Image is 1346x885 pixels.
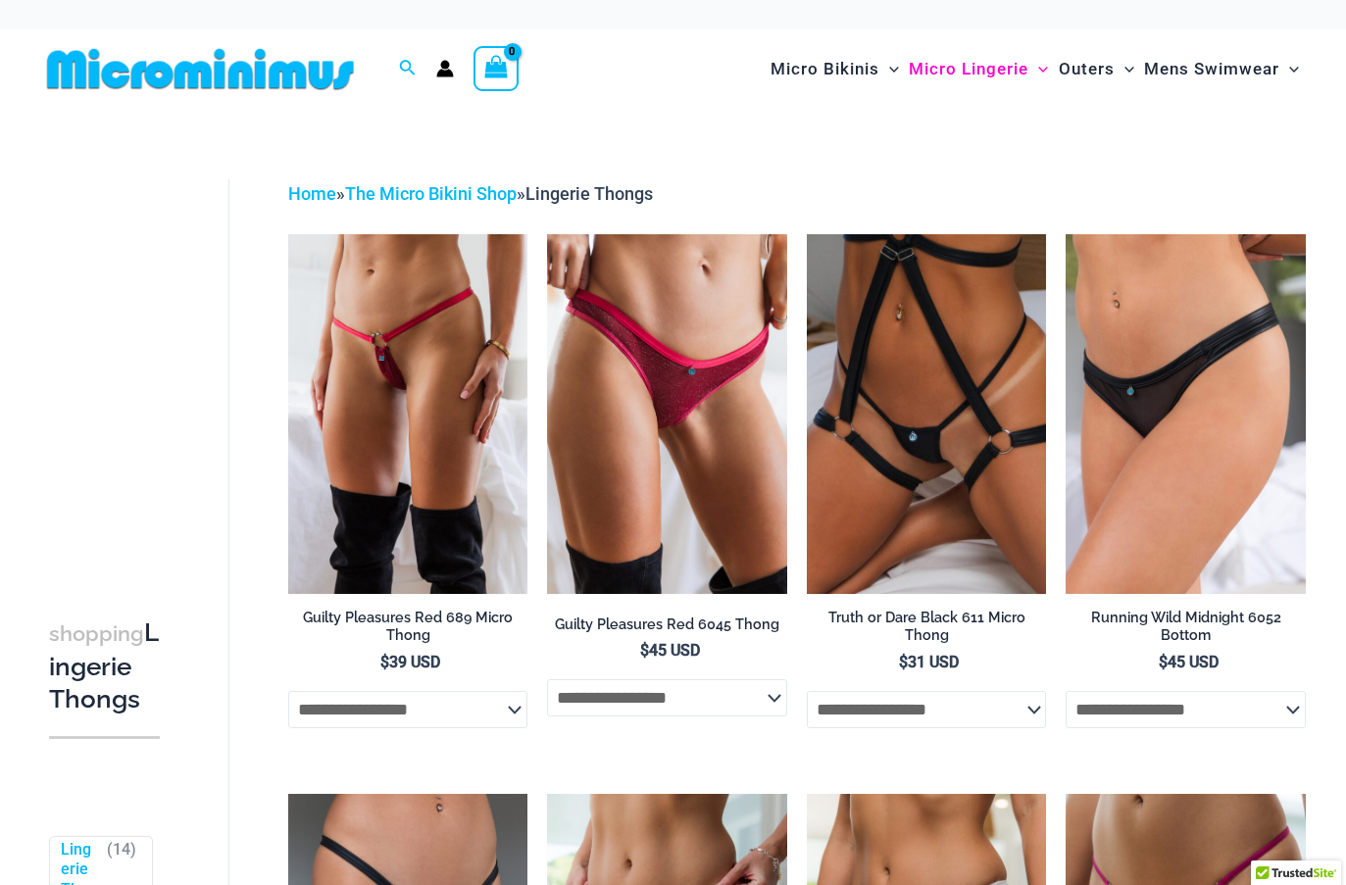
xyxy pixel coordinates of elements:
[1159,653,1168,671] span: $
[1028,44,1048,94] span: Menu Toggle
[547,234,787,594] img: Guilty Pleasures Red 6045 Thong 01
[640,641,700,660] bdi: 45 USD
[113,840,130,859] span: 14
[380,653,440,671] bdi: 39 USD
[345,183,517,204] a: The Micro Bikini Shop
[288,234,528,594] img: Guilty Pleasures Red 689 Micro 01
[807,234,1047,594] a: Truth or Dare Black Micro 02Truth or Dare Black 1905 Bodysuit 611 Micro 12Truth or Dare Black 190...
[288,609,528,653] a: Guilty Pleasures Red 689 Micro Thong
[807,609,1047,653] a: Truth or Dare Black 611 Micro Thong
[1159,653,1219,671] bdi: 45 USD
[380,653,389,671] span: $
[39,47,362,91] img: MM SHOP LOGO FLAT
[763,36,1307,102] nav: Site Navigation
[640,641,649,660] span: $
[547,234,787,594] a: Guilty Pleasures Red 6045 Thong 01Guilty Pleasures Red 6045 Thong 02Guilty Pleasures Red 6045 Tho...
[1066,234,1306,594] a: Running Wild Midnight 6052 Bottom 01Running Wild Midnight 1052 Top 6052 Bottom 05Running Wild Mid...
[766,39,904,99] a: Micro BikinisMenu ToggleMenu Toggle
[49,164,225,556] iframe: TrustedSite Certified
[899,653,959,671] bdi: 31 USD
[879,44,899,94] span: Menu Toggle
[525,183,653,204] span: Lingerie Thongs
[288,609,528,645] h2: Guilty Pleasures Red 689 Micro Thong
[899,653,908,671] span: $
[49,616,160,716] h3: Lingerie Thongs
[771,44,879,94] span: Micro Bikinis
[474,46,519,91] a: View Shopping Cart, empty
[1054,39,1139,99] a: OutersMenu ToggleMenu Toggle
[1066,609,1306,653] a: Running Wild Midnight 6052 Bottom
[547,615,787,634] h2: Guilty Pleasures Red 6045 Thong
[49,621,144,646] span: shopping
[288,183,336,204] a: Home
[1059,44,1115,94] span: Outers
[1144,44,1279,94] span: Mens Swimwear
[1115,44,1134,94] span: Menu Toggle
[1279,44,1299,94] span: Menu Toggle
[399,57,417,81] a: Search icon link
[904,39,1053,99] a: Micro LingerieMenu ToggleMenu Toggle
[1066,609,1306,645] h2: Running Wild Midnight 6052 Bottom
[1139,39,1304,99] a: Mens SwimwearMenu ToggleMenu Toggle
[436,60,454,77] a: Account icon link
[288,234,528,594] a: Guilty Pleasures Red 689 Micro 01Guilty Pleasures Red 689 Micro 02Guilty Pleasures Red 689 Micro 02
[807,234,1047,594] img: Truth or Dare Black Micro 02
[1066,234,1306,594] img: Running Wild Midnight 6052 Bottom 01
[547,615,787,641] a: Guilty Pleasures Red 6045 Thong
[288,183,653,204] span: » »
[807,609,1047,645] h2: Truth or Dare Black 611 Micro Thong
[909,44,1028,94] span: Micro Lingerie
